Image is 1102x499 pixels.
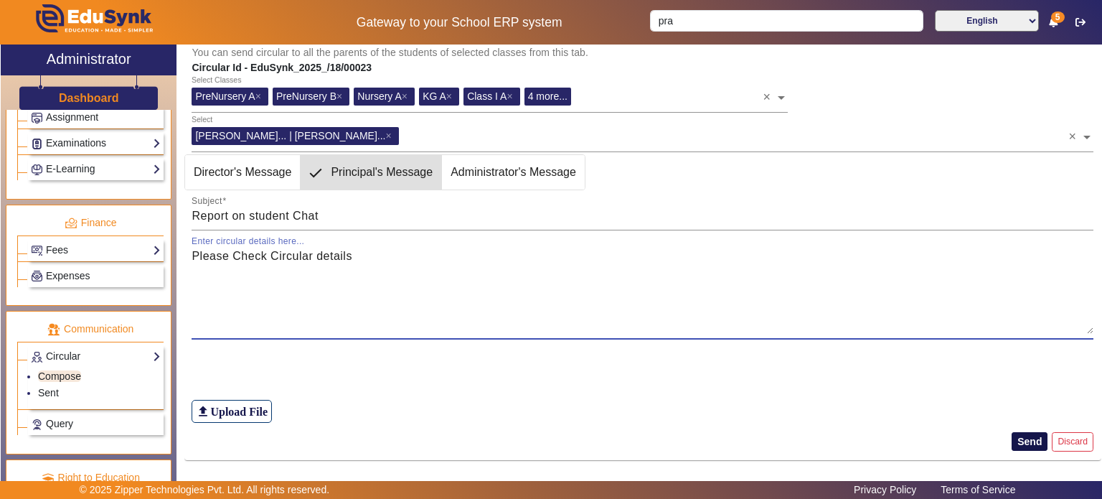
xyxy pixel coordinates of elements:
div: Select [192,115,212,126]
h3: Dashboard [59,91,119,105]
a: Dashboard [58,90,120,106]
img: Support-tickets.png [32,419,42,430]
span: × [446,90,456,102]
h2: Administrator [47,50,131,67]
button: Discard [1052,432,1093,452]
b: Circular Id - EduSynk_2025_/18/00023 [192,62,372,73]
span: 4 more... [528,90,568,102]
span: × [402,90,411,102]
button: Send [1012,432,1047,451]
p: Communication [17,322,164,337]
p: Right to Education [17,470,164,485]
span: × [255,90,265,102]
a: Sent [38,387,59,398]
span: 5 [1051,11,1065,23]
mat-label: Enter circular details here... [192,237,304,246]
img: Assignments.png [32,113,42,123]
span: Class I A [467,90,507,102]
span: × [385,130,395,141]
img: rte.png [42,472,55,485]
h5: Gateway to your School ERP system [283,15,635,30]
input: Search [650,10,923,32]
p: Finance [17,215,164,230]
span: Nursery A [357,90,401,102]
span: Principal's Message [322,155,441,190]
a: Query [31,416,161,432]
a: Privacy Policy [847,480,923,499]
img: finance.png [65,217,77,230]
mat-card-subtitle: You can send circular to all the parents of the students of selected classes from this tab. [192,45,1093,60]
span: × [336,90,346,102]
span: PreNursery B [276,90,336,102]
mat-label: Subject [192,197,222,206]
a: Compose [38,370,81,382]
mat-icon: file_upload [196,404,210,419]
img: Payroll.png [32,271,42,281]
span: PreNursery A [195,90,255,102]
p: © 2025 Zipper Technologies Pvt. Ltd. All rights reserved. [80,482,330,498]
span: Assignment [46,111,98,123]
span: Clear all [1068,122,1080,145]
h6: Upload File [210,405,268,419]
input: Subject [192,207,1093,225]
span: × [507,90,516,102]
a: Expenses [31,268,161,284]
span: KG A [423,90,446,102]
span: Director's Message [185,155,300,190]
img: communication.png [47,323,60,336]
span: Clear all [763,83,775,106]
span: Query [46,418,73,429]
a: Administrator [1,45,176,75]
span: Administrator's Message [442,155,585,190]
a: Terms of Service [933,480,1022,499]
a: Assignment [31,109,161,126]
span: [PERSON_NAME]... | [PERSON_NAME]... [195,130,385,141]
div: Select Classes [192,75,241,87]
span: Expenses [46,270,90,281]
